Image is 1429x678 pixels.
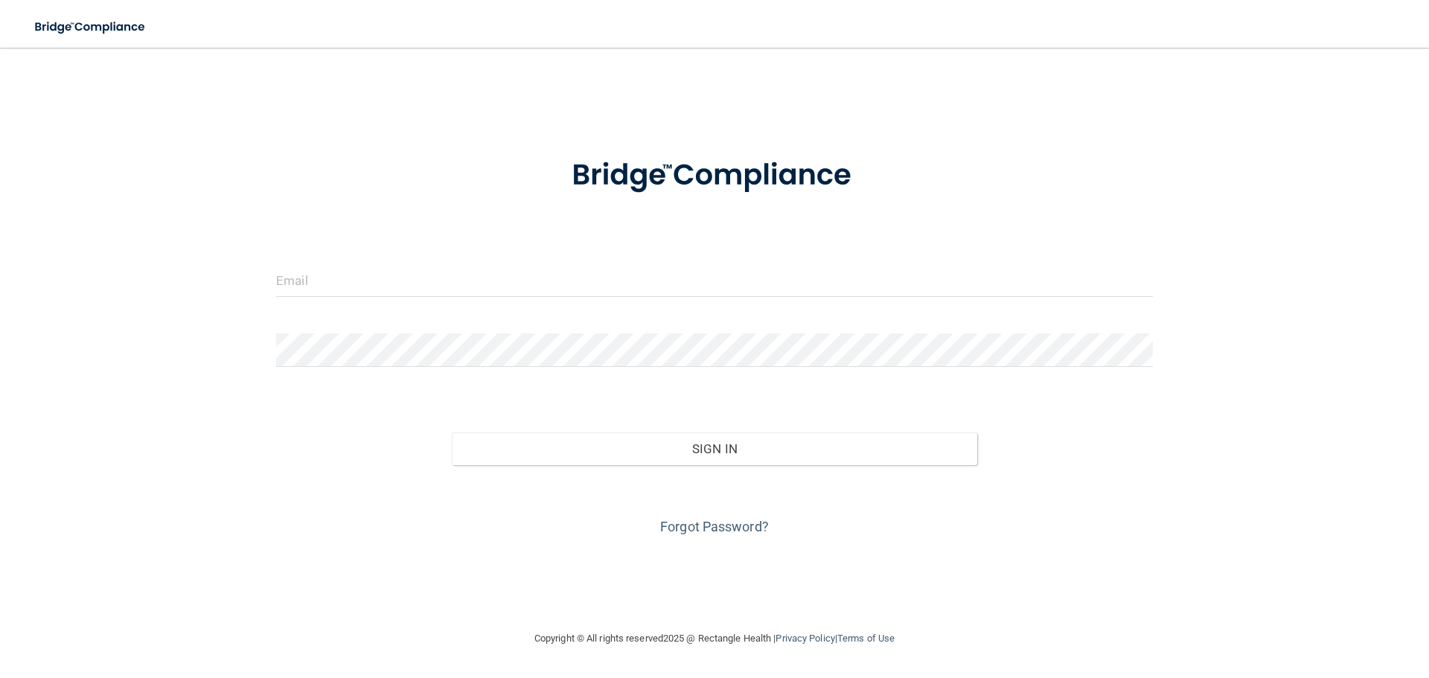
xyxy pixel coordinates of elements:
[443,615,986,662] div: Copyright © All rights reserved 2025 @ Rectangle Health | |
[541,137,888,214] img: bridge_compliance_login_screen.278c3ca4.svg
[660,519,769,534] a: Forgot Password?
[22,12,159,42] img: bridge_compliance_login_screen.278c3ca4.svg
[276,263,1153,297] input: Email
[776,633,834,644] a: Privacy Policy
[452,432,978,465] button: Sign In
[837,633,895,644] a: Terms of Use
